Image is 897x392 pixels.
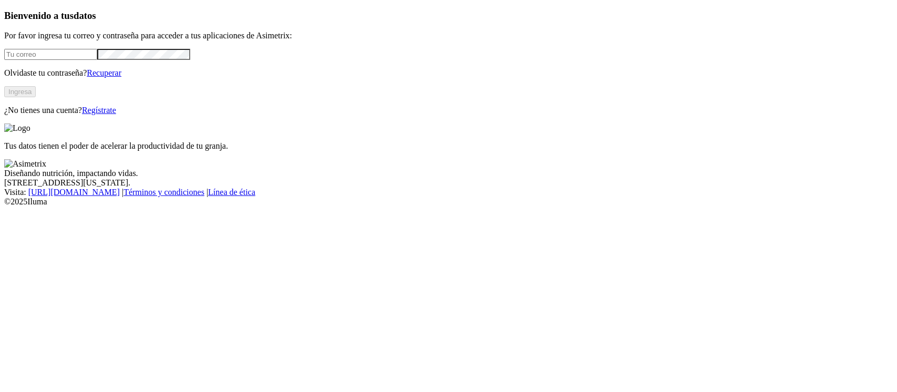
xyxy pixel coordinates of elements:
span: datos [74,10,96,21]
div: Visita : | | [4,188,893,197]
button: Ingresa [4,86,36,97]
a: Regístrate [82,106,116,115]
p: Tus datos tienen el poder de acelerar la productividad de tu granja. [4,141,893,151]
p: ¿No tienes una cuenta? [4,106,893,115]
a: Recuperar [87,68,121,77]
input: Tu correo [4,49,97,60]
div: Diseñando nutrición, impactando vidas. [4,169,893,178]
div: © 2025 Iluma [4,197,893,207]
a: [URL][DOMAIN_NAME] [28,188,120,197]
div: [STREET_ADDRESS][US_STATE]. [4,178,893,188]
h3: Bienvenido a tus [4,10,893,22]
img: Asimetrix [4,159,46,169]
p: Por favor ingresa tu correo y contraseña para acceder a tus aplicaciones de Asimetrix: [4,31,893,40]
p: Olvidaste tu contraseña? [4,68,893,78]
a: Términos y condiciones [123,188,204,197]
img: Logo [4,123,30,133]
a: Línea de ética [208,188,255,197]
